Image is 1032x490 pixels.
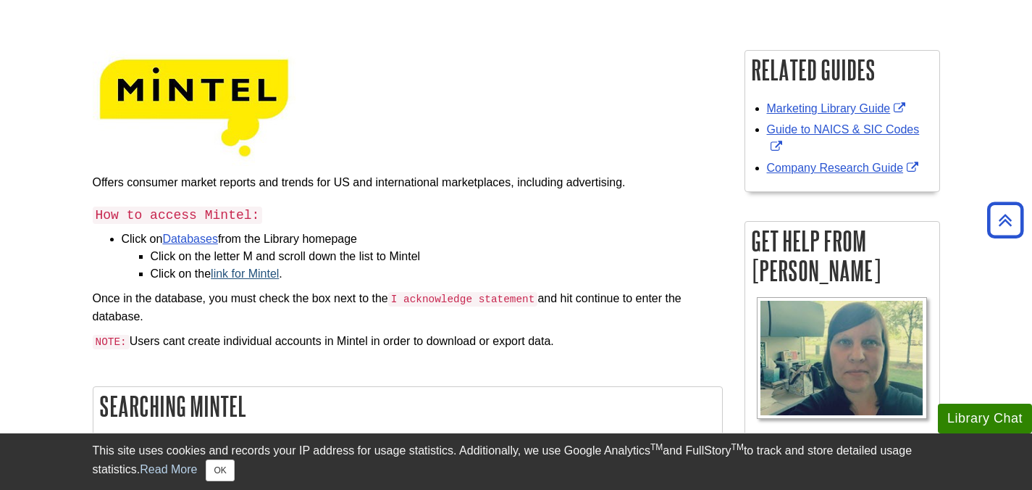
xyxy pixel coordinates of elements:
[388,292,538,307] code: I acknowledge statement
[140,463,197,476] a: Read More
[767,102,910,115] a: Link opens in new window
[151,248,723,265] li: Click on the letter M and scroll down the list to Mintel
[752,297,932,449] a: Profile Photo [PERSON_NAME]
[731,442,744,452] sup: TM
[206,460,234,481] button: Close
[93,207,263,224] code: How to access Mintel:
[938,404,1032,433] button: Library Chat
[93,387,722,425] h2: Searching Mintel
[745,51,939,89] h2: Related Guides
[757,297,928,419] img: Profile Photo
[745,222,939,290] h2: Get Help From [PERSON_NAME]
[982,210,1028,230] a: Back to Top
[93,290,723,325] p: Once in the database, you must check the box next to the and hit continue to enter the database.
[93,442,940,481] div: This site uses cookies and records your IP address for usage statistics. Additionally, we use Goo...
[93,335,130,349] code: NOTE:
[122,231,723,283] li: Click on from the Library homepage
[93,174,723,191] p: Offers consumer market reports and trends for US and international marketplaces, including advert...
[162,233,218,245] a: Databases
[151,265,723,283] li: Click on the .
[752,430,932,449] div: [PERSON_NAME]
[211,267,279,280] a: link for Mintel
[767,162,923,174] a: Link opens in new window
[767,123,920,153] a: Link opens in new window
[93,50,295,167] img: mintel logo
[650,442,663,452] sup: TM
[93,333,723,351] p: Users cant create individual accounts in Mintel in order to download or export data.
